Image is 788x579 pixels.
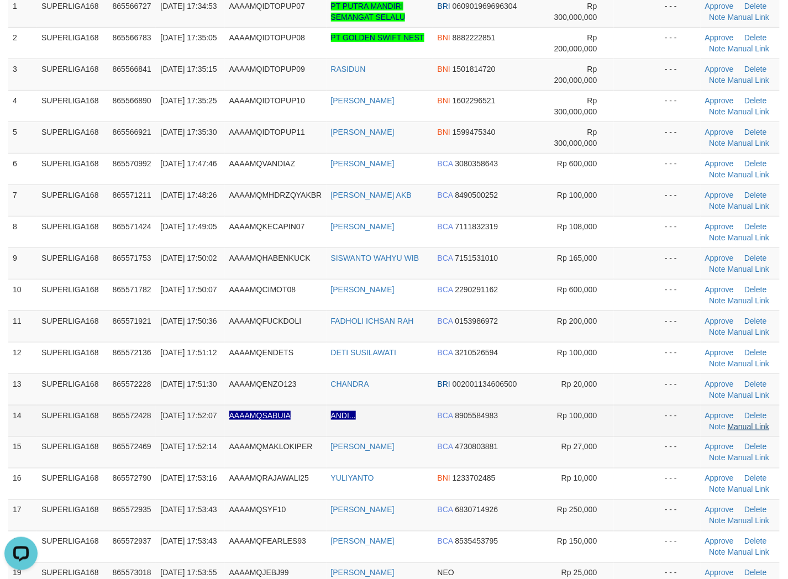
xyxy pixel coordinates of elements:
[728,107,770,116] a: Manual Link
[728,139,770,148] a: Manual Link
[744,537,766,546] a: Delete
[8,310,37,342] td: 11
[113,411,151,420] span: 865572428
[4,4,38,38] button: Open LiveChat chat widget
[37,185,108,216] td: SUPERLIGA168
[710,328,726,336] a: Note
[744,222,766,231] a: Delete
[37,499,108,531] td: SUPERLIGA168
[710,13,726,22] a: Note
[554,33,597,53] span: Rp 200,000,000
[229,380,297,388] span: AAAAMQENZO123
[453,474,496,483] span: Copy 1233702485 to clipboard
[455,191,498,199] span: Copy 8490500252 to clipboard
[561,380,597,388] span: Rp 20,000
[557,411,597,420] span: Rp 100,000
[438,159,453,168] span: BCA
[331,285,395,294] a: [PERSON_NAME]
[660,90,700,122] td: - - -
[554,65,597,85] span: Rp 200,000,000
[37,436,108,468] td: SUPERLIGA168
[37,248,108,279] td: SUPERLIGA168
[160,411,217,420] span: [DATE] 17:52:07
[331,317,414,325] a: FADHOLI ICHSAN RAH
[331,128,395,136] a: [PERSON_NAME]
[453,65,496,73] span: Copy 1501814720 to clipboard
[438,443,453,451] span: BCA
[455,254,498,262] span: Copy 7151531010 to clipboard
[728,485,770,494] a: Manual Link
[660,248,700,279] td: - - -
[8,27,37,59] td: 2
[331,348,397,357] a: DETI SUSILAWATI
[453,380,517,388] span: Copy 002001134606500 to clipboard
[8,531,37,562] td: 18
[744,159,766,168] a: Delete
[8,436,37,468] td: 15
[438,222,453,231] span: BCA
[705,537,734,546] a: Approve
[705,96,734,105] a: Approve
[229,128,305,136] span: AAAAMQIDTOPUP11
[455,411,498,420] span: Copy 8905584983 to clipboard
[331,65,366,73] a: RASIDUN
[160,2,217,10] span: [DATE] 17:34:53
[744,348,766,357] a: Delete
[160,65,217,73] span: [DATE] 17:35:15
[113,443,151,451] span: 865572469
[710,454,726,462] a: Note
[744,569,766,577] a: Delete
[710,44,726,53] a: Note
[660,373,700,405] td: - - -
[113,159,151,168] span: 865570992
[728,548,770,557] a: Manual Link
[331,537,395,546] a: [PERSON_NAME]
[113,33,151,42] span: 865566783
[229,285,296,294] span: AAAAMQCIMOT08
[229,254,311,262] span: AAAAMQHABENKUCK
[660,405,700,436] td: - - -
[705,191,734,199] a: Approve
[331,254,419,262] a: SISWANTO WAHYU WIB
[113,191,151,199] span: 865571211
[744,411,766,420] a: Delete
[554,96,597,116] span: Rp 300,000,000
[744,443,766,451] a: Delete
[710,107,726,116] a: Note
[229,65,305,73] span: AAAAMQIDTOPUP09
[37,531,108,562] td: SUPERLIGA168
[705,411,734,420] a: Approve
[8,279,37,310] td: 10
[744,254,766,262] a: Delete
[660,122,700,153] td: - - -
[557,317,597,325] span: Rp 200,000
[331,506,395,514] a: [PERSON_NAME]
[660,153,700,185] td: - - -
[331,2,406,22] a: PT PUTRA MANDIRI SEMANGAT SELALU
[160,128,217,136] span: [DATE] 17:35:30
[710,139,726,148] a: Note
[160,33,217,42] span: [DATE] 17:35:05
[710,296,726,305] a: Note
[113,96,151,105] span: 865566890
[744,506,766,514] a: Delete
[557,159,597,168] span: Rp 600,000
[744,128,766,136] a: Delete
[438,569,454,577] span: NEO
[438,2,450,10] span: BRI
[554,2,597,22] span: Rp 300,000,000
[705,380,734,388] a: Approve
[113,537,151,546] span: 865572937
[728,13,770,22] a: Manual Link
[455,159,498,168] span: Copy 3080358643 to clipboard
[113,222,151,231] span: 865571424
[710,170,726,179] a: Note
[728,170,770,179] a: Manual Link
[229,2,305,10] span: AAAAMQIDTOPUP07
[229,537,306,546] span: AAAAMQFEARLES93
[705,2,734,10] a: Approve
[455,537,498,546] span: Copy 8535453795 to clipboard
[744,474,766,483] a: Delete
[8,248,37,279] td: 9
[438,317,453,325] span: BCA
